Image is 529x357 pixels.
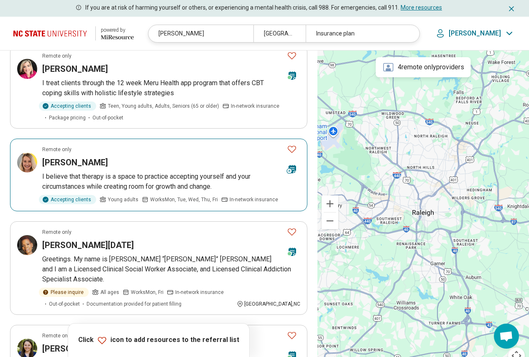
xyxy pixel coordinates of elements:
button: Dismiss [507,3,516,13]
div: Accepting clients [39,101,96,111]
span: In-network insurance [175,289,224,296]
p: Remote only [42,228,72,236]
h3: [PERSON_NAME] [42,63,108,75]
div: [GEOGRAPHIC_DATA], [GEOGRAPHIC_DATA] [253,25,306,42]
a: More resources [401,4,442,11]
span: Out-of-pocket [92,114,123,122]
div: [PERSON_NAME] [148,25,253,42]
p: If you are at risk of harming yourself or others, or experiencing a mental health crisis, call 98... [85,3,442,12]
span: Package pricing [49,114,86,122]
a: North Carolina State University powered by [13,23,134,43]
button: Zoom out [322,213,338,229]
p: Remote only [42,52,72,60]
span: Works Mon, Fri [131,289,164,296]
p: Click icon to add resources to the referral list [78,335,239,345]
span: In-network insurance [230,196,278,203]
p: I believe that therapy is a space to practice accepting yourself and your circumstances while cre... [42,172,300,192]
p: I treat clients through the 12 week Meru Health app program that offers CBT coping skills with ho... [42,78,300,98]
p: Greetings. My name is [PERSON_NAME] “[PERSON_NAME]” [PERSON_NAME] and I am a Licensed Clinical So... [42,254,300,284]
img: North Carolina State University [13,23,90,43]
button: Favorite [284,223,300,241]
button: Favorite [284,327,300,344]
div: powered by [101,26,134,34]
div: 4 remote only providers [376,57,471,77]
div: [GEOGRAPHIC_DATA] , NC [237,300,300,308]
p: Remote only [42,146,72,153]
button: Favorite [284,141,300,158]
div: Open chat [494,324,519,349]
div: Please inquire [39,288,89,297]
button: Favorite [284,47,300,64]
span: Out-of-pocket [49,300,80,308]
span: Teen, Young adults, Adults, Seniors (65 or older) [108,102,219,110]
span: Documentation provided for patient filling [87,300,181,308]
div: Accepting clients [39,195,96,204]
div: Insurance plan [306,25,411,42]
h3: [PERSON_NAME] [42,157,108,168]
h3: [PERSON_NAME] [42,343,108,354]
span: Young adults [108,196,138,203]
button: Zoom in [322,195,338,212]
p: Remote only [42,332,72,339]
span: Works Mon, Tue, Wed, Thu, Fri [150,196,218,203]
h3: [PERSON_NAME][DATE] [42,239,134,251]
span: All ages [100,289,119,296]
span: In-network insurance [231,102,279,110]
p: [PERSON_NAME] [449,29,501,38]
